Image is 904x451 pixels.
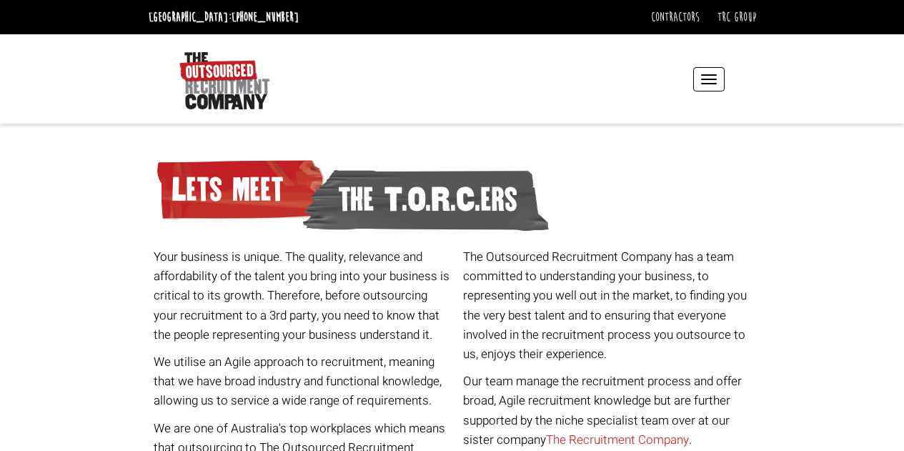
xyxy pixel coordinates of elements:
[145,6,302,29] li: [GEOGRAPHIC_DATA]:
[463,247,762,364] p: The Outsourced Recruitment Company has a team committed to understanding your business, to repres...
[651,9,700,25] a: Contractors
[463,372,762,450] p: Our team manage the recruitment process and offer broad, Agile recruitment knowledge but are furt...
[179,52,269,109] img: The Outsourced Recruitment Company
[546,431,689,449] a: The Recruitment Company
[154,247,452,345] p: Your business is unique. The quality, relevance and affordability of the talent you bring into yo...
[232,9,299,25] a: [PHONE_NUMBER]
[154,352,452,411] p: We utilise an Agile approach to recruitment, meaning that we have broad industry and functional k...
[717,9,756,25] a: TRC Group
